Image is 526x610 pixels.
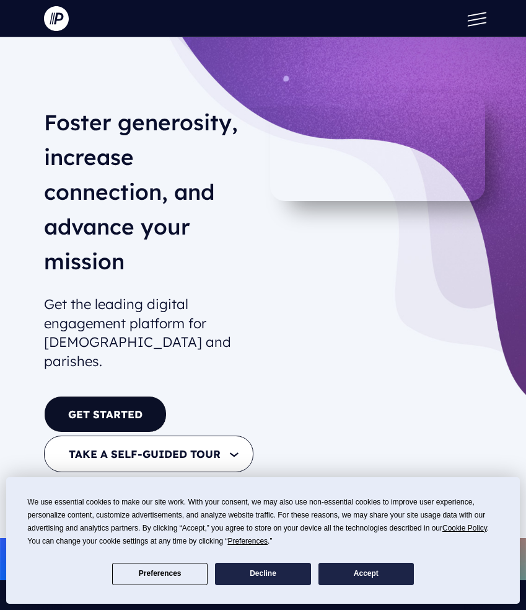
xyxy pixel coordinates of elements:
div: Cookie Consent Prompt [6,477,520,604]
span: Preferences [227,537,268,545]
button: Accept [318,563,414,585]
span: Cookie Policy [442,524,487,532]
button: TAKE A SELF-GUIDED TOUR [44,436,253,472]
button: Preferences [112,563,208,585]
div: We use essential cookies to make our site work. With your consent, we may also use non-essential ... [27,496,498,548]
h2: Get the leading digital engagement platform for [DEMOGRAPHIC_DATA] and parishes. [44,290,253,376]
button: Decline [215,563,310,585]
a: GET STARTED [44,396,167,433]
h1: Foster generosity, increase connection, and advance your mission [44,105,253,289]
